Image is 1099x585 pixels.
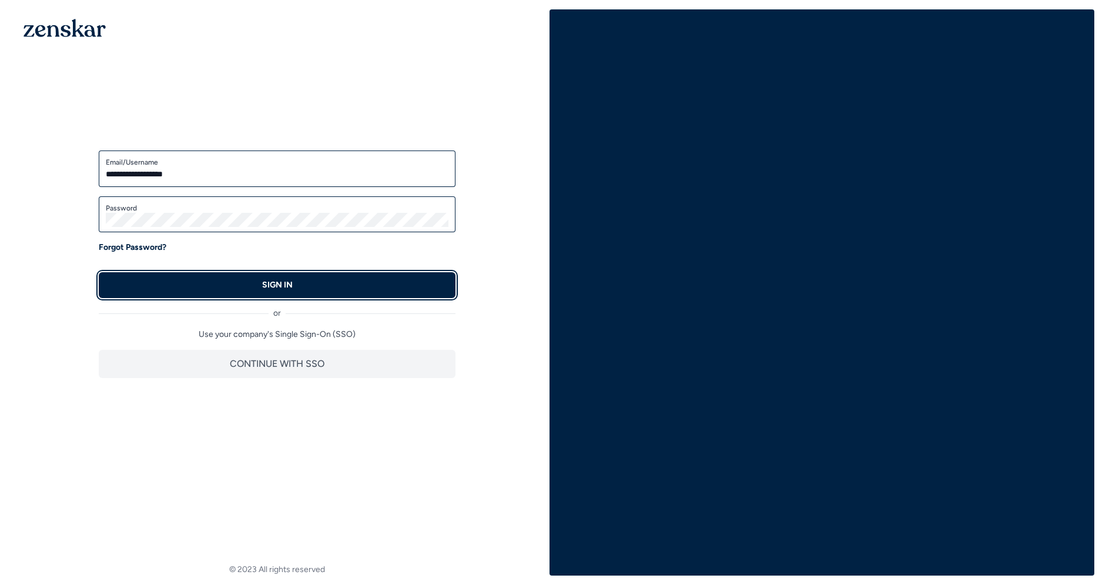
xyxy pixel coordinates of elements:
[99,272,455,298] button: SIGN IN
[106,158,448,167] label: Email/Username
[99,298,455,319] div: or
[262,279,293,291] p: SIGN IN
[5,564,549,576] footer: © 2023 All rights reserved
[99,242,166,253] a: Forgot Password?
[99,329,455,340] p: Use your company's Single Sign-On (SSO)
[24,19,106,37] img: 1OGAJ2xQqyY4LXKgY66KYq0eOWRCkrZdAb3gUhuVAqdWPZE9SRJmCz+oDMSn4zDLXe31Ii730ItAGKgCKgCCgCikA4Av8PJUP...
[106,203,448,213] label: Password
[99,350,455,378] button: CONTINUE WITH SSO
